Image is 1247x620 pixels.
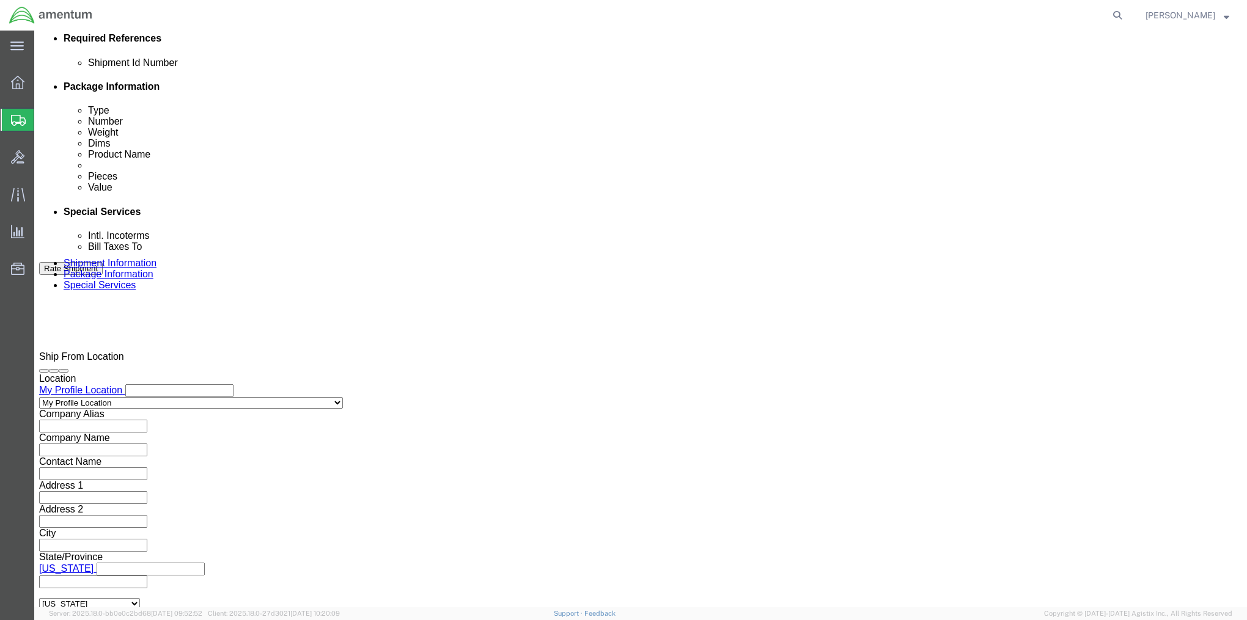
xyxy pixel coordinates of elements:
[9,6,93,24] img: logo
[584,610,616,617] a: Feedback
[1146,9,1215,22] span: Scott Gilmour
[208,610,340,617] span: Client: 2025.18.0-27d3021
[151,610,202,617] span: [DATE] 09:52:52
[554,610,584,617] a: Support
[290,610,340,617] span: [DATE] 10:20:09
[49,610,202,617] span: Server: 2025.18.0-bb0e0c2bd68
[1145,8,1230,23] button: [PERSON_NAME]
[1044,608,1232,619] span: Copyright © [DATE]-[DATE] Agistix Inc., All Rights Reserved
[34,31,1247,607] iframe: FS Legacy Container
